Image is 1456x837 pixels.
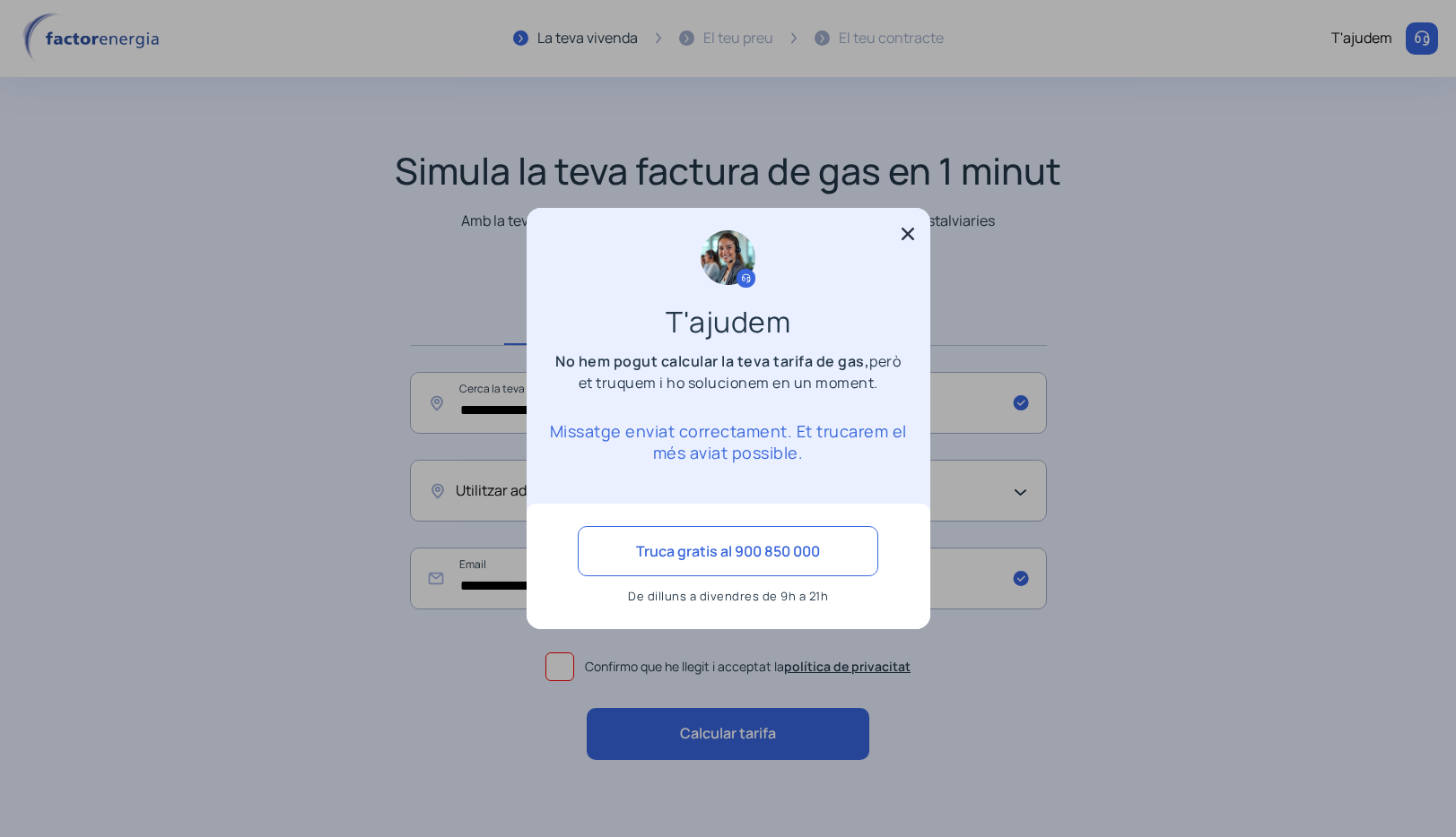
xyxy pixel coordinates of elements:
p: De dilluns a divendres de 9h a 21h [578,585,878,607]
p: Missatge enviat correctament. Et trucarem el més aviat possible. [549,420,908,463]
b: No hem pogut calcular la teva tarifa de gas, [555,351,869,371]
button: Truca gratis al 900 850 000 [578,526,878,576]
p: però et truquem i ho solucionem en un moment. [549,350,908,393]
h3: T'ajudem [567,311,890,332]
